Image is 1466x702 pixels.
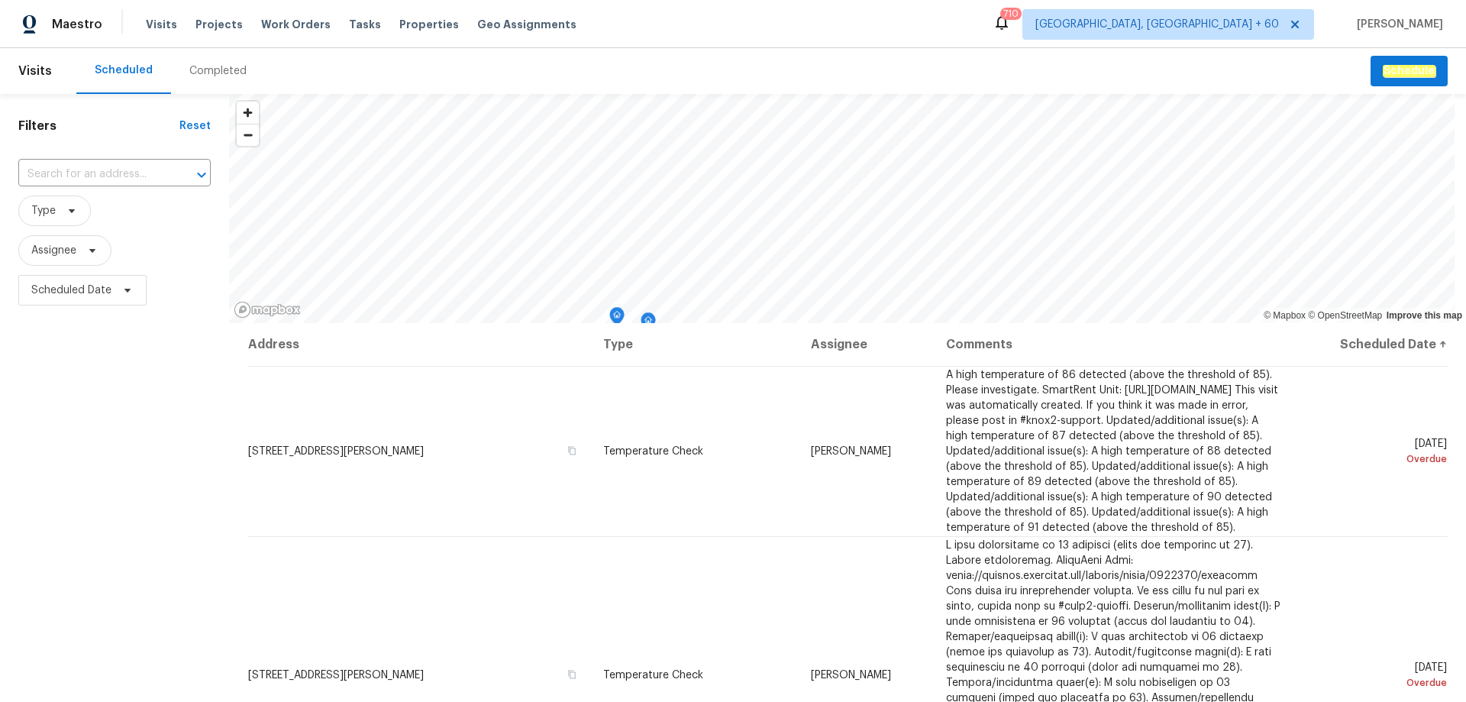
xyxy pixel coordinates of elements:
a: Improve this map [1387,310,1462,321]
canvas: Map [229,94,1455,323]
span: Projects [195,17,243,32]
em: Schedule [1383,65,1435,77]
span: [DATE] [1306,438,1447,467]
th: Comments [934,323,1294,366]
div: 710 [1003,6,1019,21]
a: Mapbox homepage [234,301,301,319]
span: A high temperature of 86 detected (above the threshold of 85). Please investigate. SmartRent Unit... [946,370,1278,533]
span: Assignee [31,243,76,258]
span: [PERSON_NAME] [811,446,891,457]
div: Reset [179,118,211,134]
a: OpenStreetMap [1308,310,1382,321]
button: Zoom out [237,124,259,146]
span: [STREET_ADDRESS][PERSON_NAME] [248,670,424,681]
span: [DATE] [1306,662,1447,691]
div: Map marker [641,312,656,336]
a: Mapbox [1264,310,1306,321]
h1: Filters [18,118,179,134]
div: Map marker [609,307,625,331]
th: Address [247,323,591,366]
span: [STREET_ADDRESS][PERSON_NAME] [248,446,424,457]
span: Visits [146,17,177,32]
div: Scheduled [95,63,153,78]
span: Temperature Check [603,670,703,681]
span: [PERSON_NAME] [1351,17,1443,32]
span: Properties [399,17,459,32]
input: Search for an address... [18,163,168,186]
span: Visits [18,54,52,88]
div: Overdue [1306,451,1447,467]
button: Zoom in [237,102,259,124]
span: Temperature Check [603,446,703,457]
th: Type [591,323,799,366]
span: [GEOGRAPHIC_DATA], [GEOGRAPHIC_DATA] + 60 [1035,17,1279,32]
button: Copy Address [565,668,579,681]
button: Open [191,164,212,186]
span: Geo Assignments [477,17,576,32]
span: Maestro [52,17,102,32]
span: Work Orders [261,17,331,32]
button: Schedule [1371,56,1448,87]
div: Overdue [1306,675,1447,691]
span: Type [31,203,56,218]
th: Assignee [799,323,933,366]
span: Scheduled Date [31,283,111,298]
th: Scheduled Date ↑ [1293,323,1448,366]
button: Copy Address [565,444,579,458]
div: Completed [189,63,247,79]
span: [PERSON_NAME] [811,670,891,681]
span: Tasks [349,19,381,30]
